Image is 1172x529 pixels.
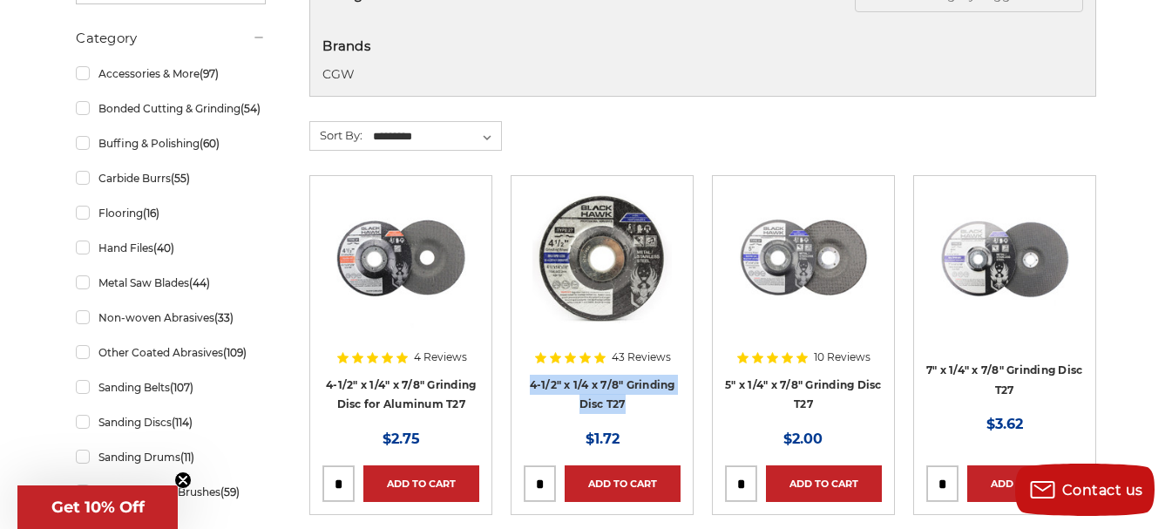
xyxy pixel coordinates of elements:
[76,28,265,49] h5: Category
[565,465,681,502] a: Add to Cart
[586,431,620,447] span: $1.72
[76,93,265,124] a: Bonded Cutting & Grinding
[935,188,1074,328] img: BHA 7 in grinding disc
[725,188,882,345] a: 5 inch x 1/4 inch BHA grinding disc
[76,198,265,228] a: Flooring
[326,378,476,411] a: 4-1/2" x 1/4" x 7/8" Grinding Disc for Aluminum T27
[223,346,247,359] span: (109)
[76,233,265,263] a: Hand Files
[17,485,178,529] div: Get 10% OffClose teaser
[171,172,190,185] span: (55)
[524,188,681,345] a: BHA grinding wheels for 4.5 inch angle grinder
[153,241,174,254] span: (40)
[76,128,265,159] a: Buffing & Polishing
[200,137,220,150] span: (60)
[926,188,1083,345] a: BHA 7 in grinding disc
[180,451,194,464] span: (11)
[200,67,219,80] span: (97)
[172,416,193,429] span: (114)
[783,431,823,447] span: $2.00
[967,465,1083,502] a: Add to Cart
[766,465,882,502] a: Add to Cart
[530,378,675,411] a: 4-1/2" x 1/4 x 7/8" Grinding Disc T27
[76,442,265,472] a: Sanding Drums
[814,352,871,363] span: 10 Reviews
[76,58,265,89] a: Accessories & More
[383,431,420,447] span: $2.75
[76,163,265,193] a: Carbide Burrs
[734,188,873,328] img: 5 inch x 1/4 inch BHA grinding disc
[1015,464,1155,516] button: Contact us
[214,311,234,324] span: (33)
[220,485,240,498] span: (59)
[1062,482,1143,498] span: Contact us
[986,416,1023,432] span: $3.62
[322,66,355,82] a: CGW
[725,378,882,411] a: 5" x 1/4" x 7/8" Grinding Disc T27
[322,37,1082,57] h5: Brands
[414,352,467,363] span: 4 Reviews
[76,372,265,403] a: Sanding Belts
[331,188,471,328] img: BHA 4.5 inch grinding disc for aluminum
[322,188,479,345] a: BHA 4.5 inch grinding disc for aluminum
[174,471,192,489] button: Close teaser
[143,207,159,220] span: (16)
[76,302,265,333] a: Non-woven Abrasives
[76,337,265,368] a: Other Coated Abrasives
[240,102,261,115] span: (54)
[363,465,479,502] a: Add to Cart
[612,352,671,363] span: 43 Reviews
[76,477,265,507] a: Wire Wheels & Brushes
[76,268,265,298] a: Metal Saw Blades
[532,188,672,328] img: BHA grinding wheels for 4.5 inch angle grinder
[926,363,1083,397] a: 7" x 1/4" x 7/8" Grinding Disc T27
[51,498,145,517] span: Get 10% Off
[370,124,501,150] select: Sort By:
[189,276,210,289] span: (44)
[310,122,362,148] label: Sort By:
[170,381,193,394] span: (107)
[76,407,265,437] a: Sanding Discs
